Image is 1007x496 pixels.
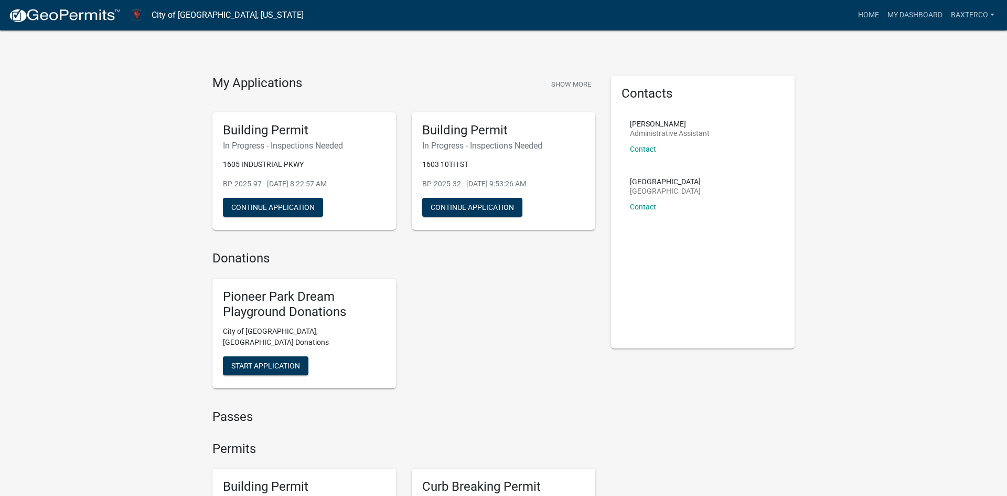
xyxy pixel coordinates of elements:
a: My Dashboard [883,5,947,25]
h4: My Applications [212,76,302,91]
button: Show More [547,76,595,93]
h4: Permits [212,441,595,457]
h6: In Progress - Inspections Needed [223,141,385,151]
p: [GEOGRAPHIC_DATA] [630,178,701,185]
a: Contact [630,203,656,211]
h6: In Progress - Inspections Needed [422,141,585,151]
h5: Curb Breaking Permit [422,479,585,494]
p: [GEOGRAPHIC_DATA] [630,187,701,195]
h5: Building Permit [422,123,585,138]
p: BP-2025-32 - [DATE] 9:53:26 AM [422,178,585,189]
a: City of [GEOGRAPHIC_DATA], [US_STATE] [152,6,304,24]
a: Home [854,5,883,25]
h5: Pioneer Park Dream Playground Donations [223,289,385,320]
h5: Building Permit [223,479,385,494]
img: City of Harlan, Iowa [129,8,143,22]
h4: Donations [212,251,595,266]
p: [PERSON_NAME] [630,120,710,128]
button: Continue Application [422,198,522,217]
h5: Contacts [622,86,784,101]
p: 1603 10TH ST [422,159,585,170]
p: 1605 INDUSTRIAL PKWY [223,159,385,170]
a: BaxterCo [947,5,999,25]
p: Administrative Assistant [630,130,710,137]
a: Contact [630,145,656,153]
button: Start Application [223,356,308,375]
p: BP-2025-97 - [DATE] 8:22:57 AM [223,178,385,189]
h5: Building Permit [223,123,385,138]
p: City of [GEOGRAPHIC_DATA], [GEOGRAPHIC_DATA] Donations [223,326,385,348]
h4: Passes [212,409,595,425]
button: Continue Application [223,198,323,217]
span: Start Application [231,361,300,370]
